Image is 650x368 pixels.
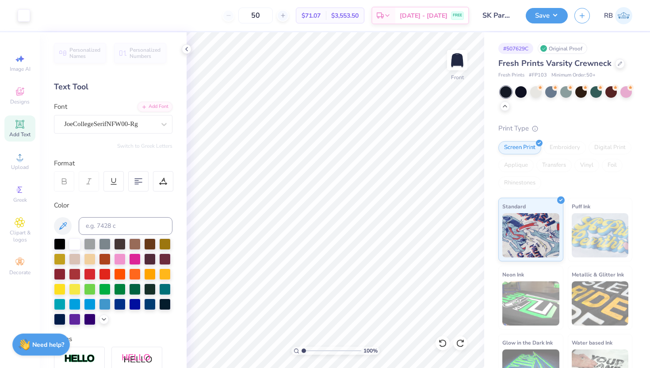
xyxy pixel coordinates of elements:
[604,11,613,21] span: RB
[11,164,29,171] span: Upload
[130,47,161,59] span: Personalized Numbers
[572,202,590,211] span: Puff Ink
[400,11,447,20] span: [DATE] - [DATE]
[502,202,526,211] span: Standard
[54,158,173,169] div: Format
[32,341,64,349] strong: Need help?
[502,270,524,279] span: Neon Ink
[453,12,462,19] span: FREE
[10,65,31,73] span: Image AI
[544,141,586,154] div: Embroidery
[551,72,596,79] span: Minimum Order: 50 +
[9,131,31,138] span: Add Text
[529,72,547,79] span: # FP103
[69,47,101,59] span: Personalized Names
[331,11,359,20] span: $3,553.50
[64,354,95,364] img: Stroke
[498,43,533,54] div: # 507629C
[476,7,519,24] input: Untitled Design
[502,213,559,257] img: Standard
[54,102,67,112] label: Font
[572,338,612,347] span: Water based Ink
[536,159,572,172] div: Transfers
[526,8,568,23] button: Save
[302,11,321,20] span: $71.07
[572,281,629,326] img: Metallic & Glitter Ink
[589,141,631,154] div: Digital Print
[10,98,30,105] span: Designs
[9,269,31,276] span: Decorate
[502,281,559,326] img: Neon Ink
[615,7,632,24] img: Riley Barbalat
[122,353,153,364] img: Shadow
[498,176,541,190] div: Rhinestones
[538,43,587,54] div: Original Proof
[574,159,599,172] div: Vinyl
[79,217,172,235] input: e.g. 7428 c
[4,229,35,243] span: Clipart & logos
[54,200,172,211] div: Color
[498,141,541,154] div: Screen Print
[117,142,172,149] button: Switch to Greek Letters
[138,102,172,112] div: Add Font
[13,196,27,203] span: Greek
[498,159,534,172] div: Applique
[502,338,553,347] span: Glow in the Dark Ink
[602,159,623,172] div: Foil
[54,81,172,93] div: Text Tool
[54,334,172,344] div: Styles
[604,7,632,24] a: RB
[363,347,378,355] span: 100 %
[451,73,464,81] div: Front
[498,58,612,69] span: Fresh Prints Varsity Crewneck
[448,51,466,69] img: Front
[572,213,629,257] img: Puff Ink
[498,72,524,79] span: Fresh Prints
[572,270,624,279] span: Metallic & Glitter Ink
[238,8,273,23] input: – –
[498,123,632,134] div: Print Type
